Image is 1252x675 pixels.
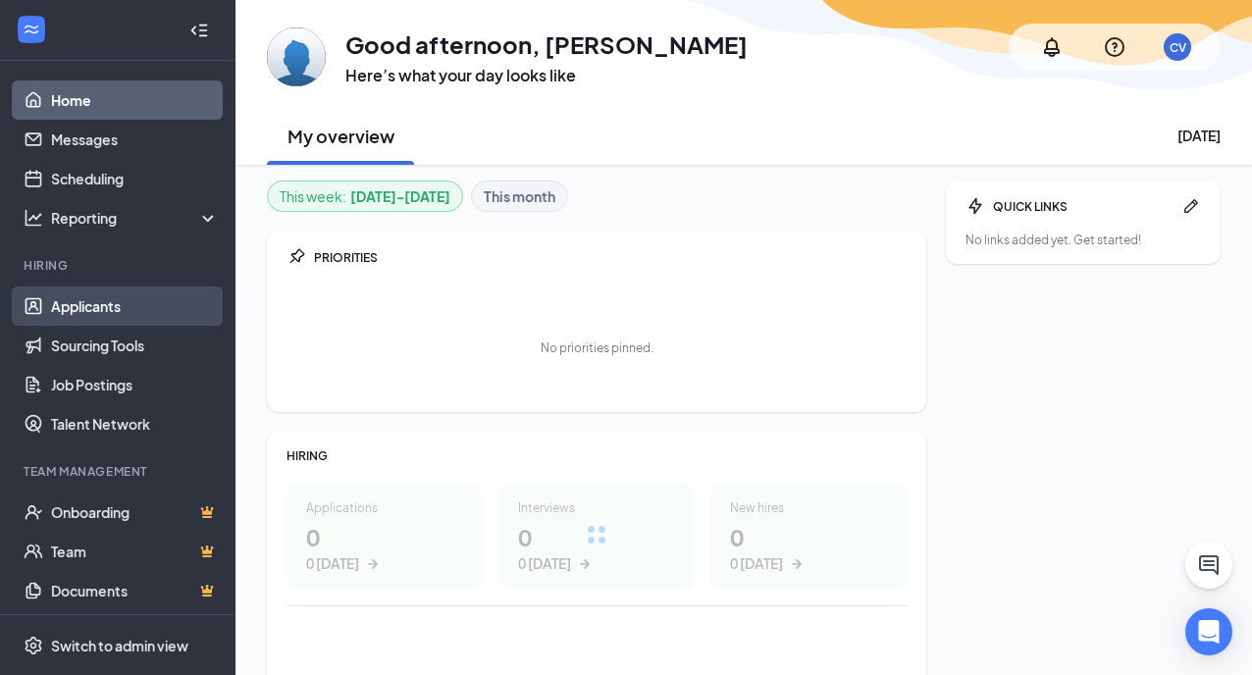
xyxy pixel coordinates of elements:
button: ChatActive [1185,542,1232,589]
b: This month [484,185,555,207]
svg: Analysis [24,208,43,228]
a: OnboardingCrown [51,493,219,532]
div: QUICK LINKS [993,198,1174,215]
svg: Settings [24,636,43,655]
a: DocumentsCrown [51,571,219,610]
div: CV [1170,39,1186,56]
a: SurveysCrown [51,610,219,649]
div: Switch to admin view [51,636,188,655]
a: Talent Network [51,404,219,443]
svg: QuestionInfo [1103,35,1126,59]
svg: Pin [287,247,306,267]
a: Messages [51,120,219,159]
div: HIRING [287,447,907,464]
img: Chris Vazquez [267,27,326,86]
div: Hiring [24,257,215,274]
div: [DATE] [1177,126,1221,145]
div: No links added yet. Get started! [965,232,1201,248]
a: Sourcing Tools [51,326,219,365]
svg: Collapse [189,21,209,40]
div: No priorities pinned. [541,339,653,356]
svg: Pen [1181,196,1201,216]
div: PRIORITIES [314,249,907,266]
h3: Here’s what your day looks like [345,65,748,86]
a: Applicants [51,286,219,326]
a: TeamCrown [51,532,219,571]
svg: WorkstreamLogo [22,20,41,39]
svg: Notifications [1040,35,1064,59]
a: Home [51,80,219,120]
svg: Bolt [965,196,985,216]
div: Team Management [24,463,215,480]
a: Scheduling [51,159,219,198]
h1: Good afternoon, [PERSON_NAME] [345,27,748,61]
a: Job Postings [51,365,219,404]
div: Reporting [51,208,220,228]
b: [DATE] - [DATE] [350,185,450,207]
svg: ChatActive [1197,553,1221,577]
h2: My overview [287,124,394,148]
div: This week : [280,185,450,207]
div: Open Intercom Messenger [1185,608,1232,655]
